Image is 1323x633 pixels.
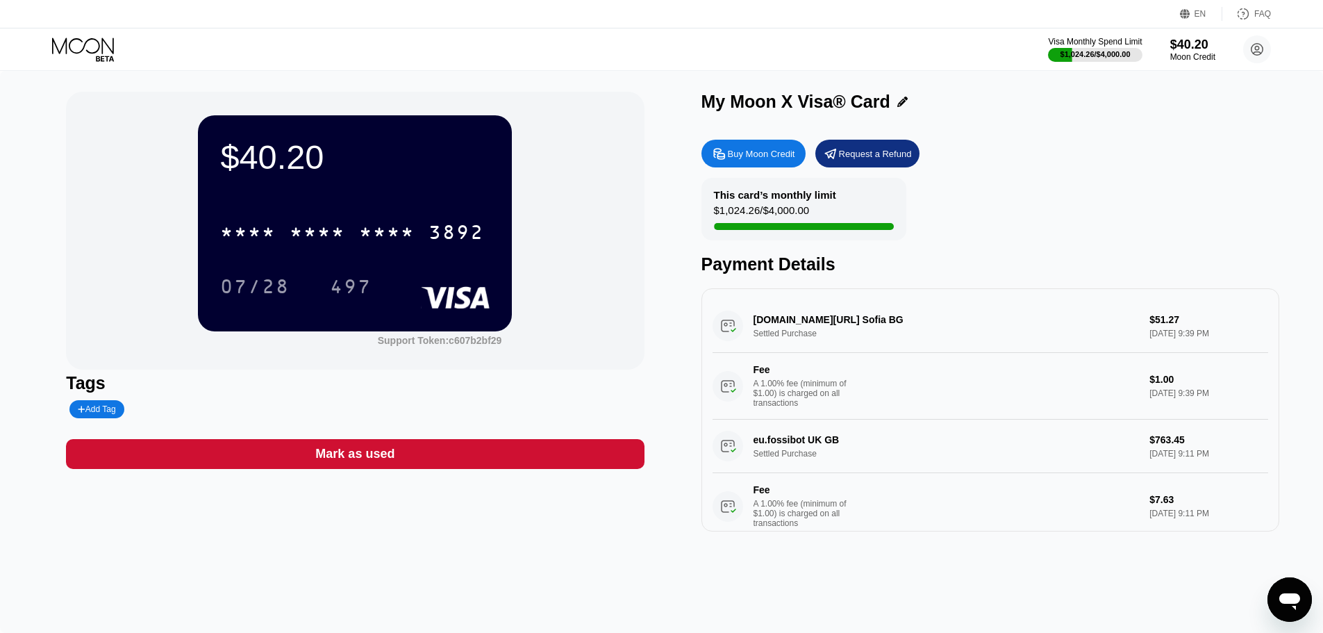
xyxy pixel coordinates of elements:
[701,140,806,167] div: Buy Moon Credit
[220,138,490,176] div: $40.20
[378,335,502,346] div: Support Token: c607b2bf29
[1195,9,1206,19] div: EN
[428,223,484,245] div: 3892
[1170,38,1215,62] div: $40.20Moon Credit
[754,484,851,495] div: Fee
[69,400,124,418] div: Add Tag
[210,269,300,304] div: 07/28
[754,379,858,408] div: A 1.00% fee (minimum of $1.00) is charged on all transactions
[78,404,115,414] div: Add Tag
[66,373,644,393] div: Tags
[319,269,382,304] div: 497
[754,364,851,375] div: Fee
[1048,37,1142,47] div: Visa Monthly Spend Limit
[713,473,1268,540] div: FeeA 1.00% fee (minimum of $1.00) is charged on all transactions$7.63[DATE] 9:11 PM
[1170,38,1215,52] div: $40.20
[701,254,1279,274] div: Payment Details
[220,277,290,299] div: 07/28
[714,189,836,201] div: This card’s monthly limit
[1149,494,1267,505] div: $7.63
[330,277,372,299] div: 497
[713,353,1268,420] div: FeeA 1.00% fee (minimum of $1.00) is charged on all transactions$1.00[DATE] 9:39 PM
[815,140,920,167] div: Request a Refund
[1149,509,1267,518] div: [DATE] 9:11 PM
[1149,374,1267,385] div: $1.00
[378,335,502,346] div: Support Token:c607b2bf29
[701,92,890,112] div: My Moon X Visa® Card
[1267,577,1312,622] iframe: Button to launch messaging window
[728,148,795,160] div: Buy Moon Credit
[1048,37,1142,62] div: Visa Monthly Spend Limit$1,024.26/$4,000.00
[1149,388,1267,398] div: [DATE] 9:39 PM
[315,446,394,462] div: Mark as used
[1254,9,1271,19] div: FAQ
[754,499,858,528] div: A 1.00% fee (minimum of $1.00) is charged on all transactions
[839,148,912,160] div: Request a Refund
[1222,7,1271,21] div: FAQ
[66,439,644,469] div: Mark as used
[1180,7,1222,21] div: EN
[714,204,810,223] div: $1,024.26 / $4,000.00
[1170,52,1215,62] div: Moon Credit
[1060,50,1131,58] div: $1,024.26 / $4,000.00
